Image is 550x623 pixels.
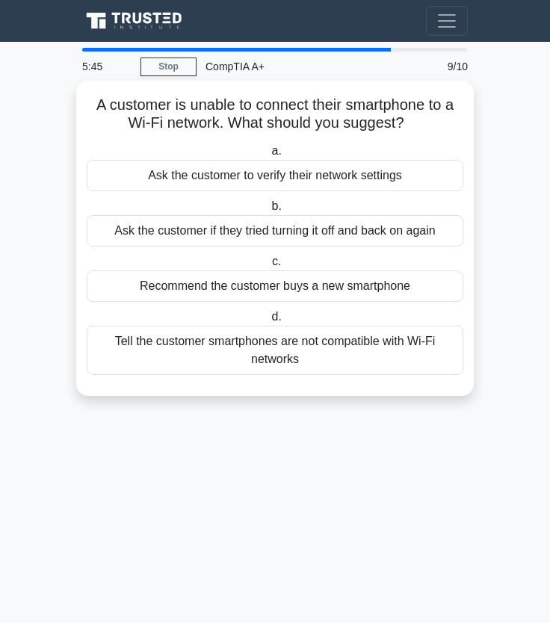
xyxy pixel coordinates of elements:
div: 5:45 [73,52,140,81]
div: Ask the customer if they tried turning it off and back on again [87,215,463,247]
span: d. [272,310,282,323]
div: Ask the customer to verify their network settings [87,160,463,191]
div: Recommend the customer buys a new smartphone [87,270,463,302]
span: c. [272,255,281,267]
div: 9/10 [410,52,477,81]
span: b. [272,199,282,212]
h5: A customer is unable to connect their smartphone to a Wi-Fi network. What should you suggest? [85,96,465,133]
a: Stop [140,58,197,76]
span: a. [272,144,282,157]
div: Tell the customer smartphones are not compatible with Wi-Fi networks [87,326,463,375]
div: CompTIA A+ [197,52,410,81]
button: Toggle navigation [426,6,468,36]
